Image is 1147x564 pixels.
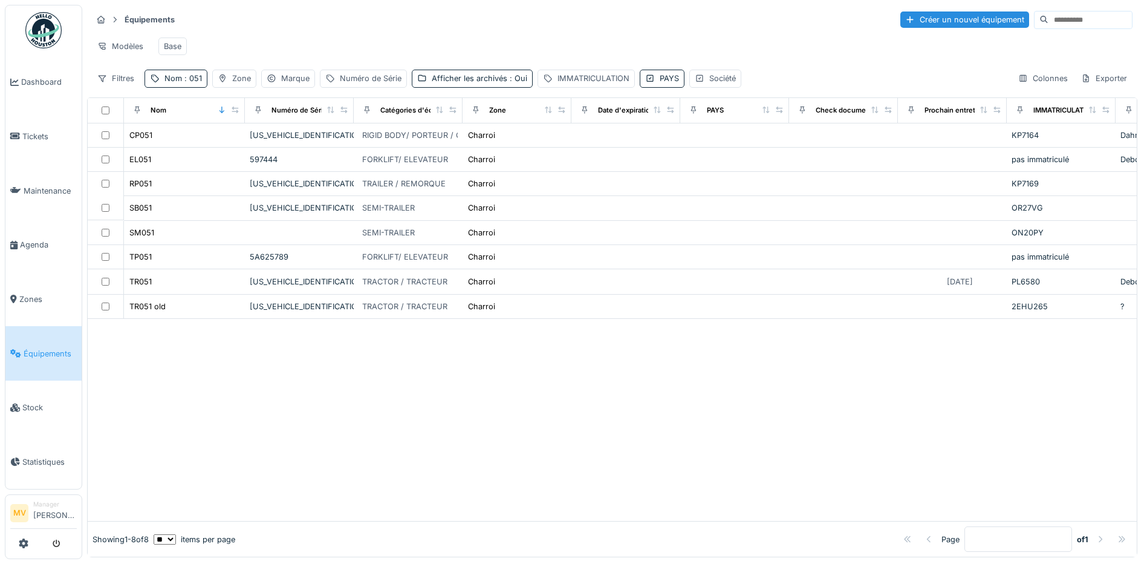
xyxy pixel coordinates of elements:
[33,500,77,526] li: [PERSON_NAME]
[468,202,495,214] div: Charroi
[129,178,152,189] div: RP051
[1012,202,1111,214] div: OR27VG
[22,456,77,468] span: Statistiques
[468,227,495,238] div: Charroi
[129,154,151,165] div: EL051
[271,105,327,116] div: Numéro de Série
[362,276,447,287] div: TRACTOR / TRACTEUR
[1012,227,1111,238] div: ON20PY
[129,276,152,287] div: TR051
[10,500,77,529] a: MV Manager[PERSON_NAME]
[340,73,401,84] div: Numéro de Série
[432,73,527,84] div: Afficher les archivés
[598,105,654,116] div: Date d'expiration
[362,227,415,238] div: SEMI-TRAILER
[164,41,181,52] div: Base
[5,326,82,381] a: Équipements
[941,534,960,545] div: Page
[709,73,736,84] div: Société
[120,14,180,25] strong: Équipements
[1077,534,1088,545] strong: of 1
[468,154,495,165] div: Charroi
[129,202,152,214] div: SB051
[20,239,77,251] span: Agenda
[250,202,349,214] div: [US_VEHICLE_IDENTIFICATION_NUMBER]
[24,348,77,359] span: Équipements
[1076,70,1132,87] div: Exporter
[182,74,202,83] span: : 051
[129,251,152,263] div: TP051
[21,76,77,88] span: Dashboard
[660,73,679,84] div: PAYS
[151,105,166,116] div: Nom
[5,110,82,164] a: Tickets
[5,55,82,110] a: Dashboard
[468,130,495,141] div: Charroi
[24,185,77,197] span: Maintenance
[507,74,527,83] span: : Oui
[5,163,82,218] a: Maintenance
[1012,276,1111,287] div: PL6580
[1012,251,1111,263] div: pas immatriculé
[468,301,495,312] div: Charroi
[557,73,629,84] div: IMMATRICULATION
[1013,70,1073,87] div: Colonnes
[947,276,973,287] div: [DATE]
[1012,154,1111,165] div: pas immatriculé
[468,251,495,263] div: Charroi
[5,381,82,435] a: Stock
[468,178,495,189] div: Charroi
[468,276,495,287] div: Charroi
[10,504,28,522] li: MV
[1012,301,1111,312] div: 2EHU265
[816,105,889,116] div: Check document date
[22,402,77,413] span: Stock
[92,70,140,87] div: Filtres
[250,301,349,312] div: [US_VEHICLE_IDENTIFICATION_NUMBER]
[362,178,446,189] div: TRAILER / REMORQUE
[250,154,349,165] div: 597444
[1012,130,1111,141] div: KP7164
[924,105,986,116] div: Prochain entretien
[129,130,152,141] div: CP051
[250,130,349,141] div: [US_VEHICLE_IDENTIFICATION_NUMBER]
[5,218,82,272] a: Agenda
[281,73,310,84] div: Marque
[1012,178,1111,189] div: KP7169
[33,500,77,509] div: Manager
[362,301,447,312] div: TRACTOR / TRACTEUR
[5,435,82,490] a: Statistiques
[362,130,488,141] div: RIGID BODY/ PORTEUR / CAMION
[93,534,149,545] div: Showing 1 - 8 of 8
[380,105,464,116] div: Catégories d'équipement
[900,11,1029,28] div: Créer un nouvel équipement
[250,178,349,189] div: [US_VEHICLE_IDENTIFICATION_NUMBER]
[362,251,448,263] div: FORKLIFT/ ELEVATEUR
[362,154,448,165] div: FORKLIFT/ ELEVATEUR
[92,38,149,55] div: Modèles
[707,105,724,116] div: PAYS
[362,202,415,214] div: SEMI-TRAILER
[25,12,62,48] img: Badge_color-CXgf-gQk.svg
[232,73,251,84] div: Zone
[129,227,154,238] div: SM051
[5,272,82,327] a: Zones
[164,73,202,84] div: Nom
[19,293,77,305] span: Zones
[1033,105,1096,116] div: IMMATRICULATION
[250,276,349,287] div: [US_VEHICLE_IDENTIFICATION_NUMBER]
[22,131,77,142] span: Tickets
[154,534,235,545] div: items per page
[250,251,349,263] div: 5A625789
[489,105,506,116] div: Zone
[129,301,166,312] div: TR051 old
